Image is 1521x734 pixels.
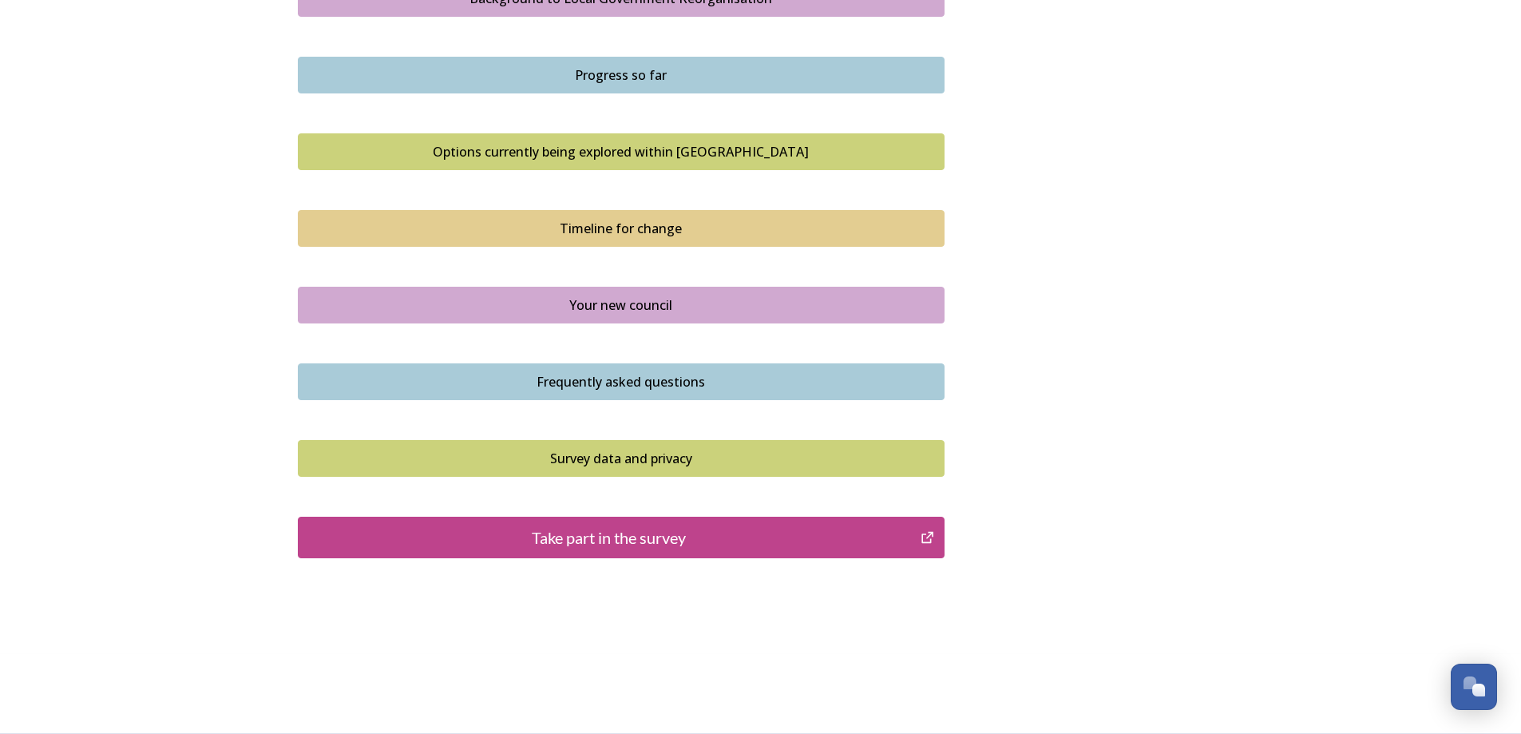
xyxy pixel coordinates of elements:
button: Progress so far [298,57,945,93]
div: Options currently being explored within [GEOGRAPHIC_DATA] [307,142,936,161]
button: Your new council [298,287,945,323]
div: Take part in the survey [307,526,913,550]
div: Timeline for change [307,219,936,238]
button: Timeline for change [298,210,945,247]
div: Survey data and privacy [307,449,936,468]
div: Progress so far [307,65,936,85]
button: Take part in the survey [298,517,945,558]
button: Frequently asked questions [298,363,945,400]
button: Survey data and privacy [298,440,945,477]
button: Open Chat [1451,664,1497,710]
div: Your new council [307,296,936,315]
button: Options currently being explored within West Sussex [298,133,945,170]
div: Frequently asked questions [307,372,936,391]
